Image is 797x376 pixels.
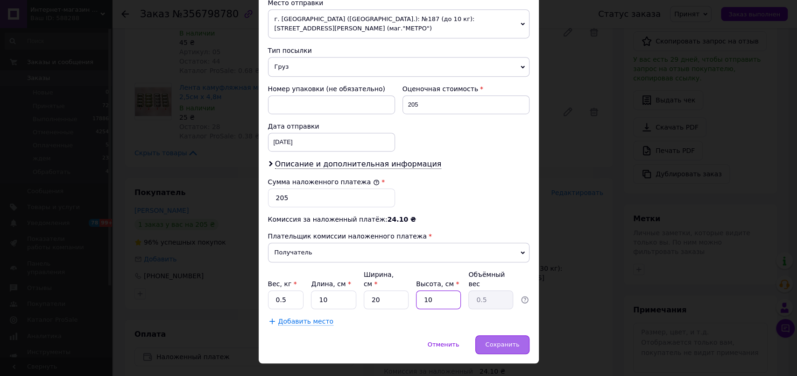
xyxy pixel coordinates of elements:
span: 24.10 ₴ [388,216,416,223]
span: Добавить место [278,318,334,325]
div: Дата отправки [268,122,395,131]
span: Описание и дополнительная информация [275,159,442,169]
span: Плательщик комиссии наложенного платежа [268,232,427,240]
span: Получатель [268,243,529,262]
label: Ширина, см [364,271,394,288]
span: Груз [268,57,529,77]
span: Тип посылки [268,47,312,54]
label: Длина, см [311,280,351,288]
span: г. [GEOGRAPHIC_DATA] ([GEOGRAPHIC_DATA].): №187 (до 10 кг): [STREET_ADDRESS][PERSON_NAME] (маг."М... [268,9,529,38]
div: Комиссия за наложенный платёж: [268,215,529,224]
label: Сумма наложенного платежа [268,178,380,186]
div: Номер упаковки (не обязательно) [268,84,395,94]
span: Сохранить [485,341,519,348]
label: Вес, кг [268,280,297,288]
span: Отменить [428,341,459,348]
div: Оценочная стоимость [402,84,529,94]
label: Высота, см [416,280,459,288]
div: Объёмный вес [468,270,513,289]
